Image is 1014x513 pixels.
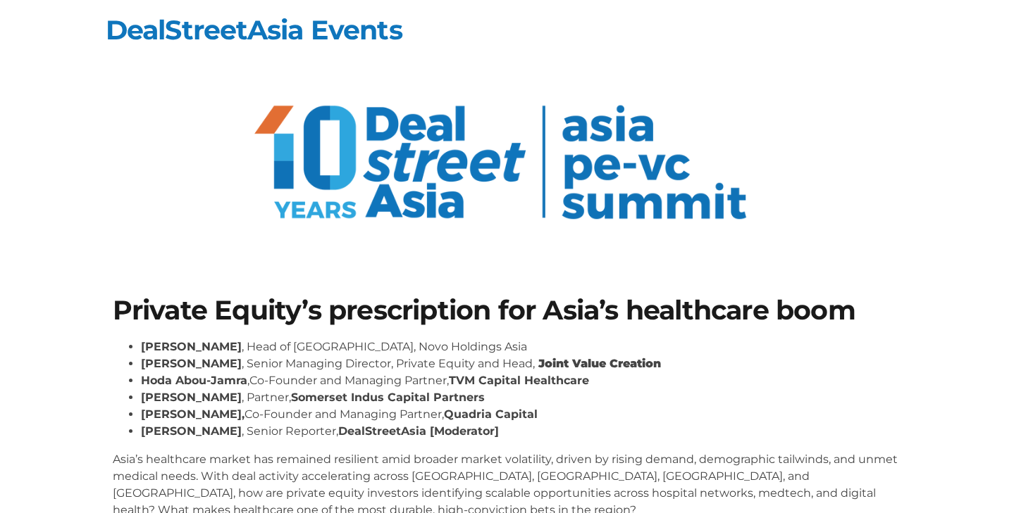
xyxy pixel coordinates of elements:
[141,424,242,438] strong: [PERSON_NAME]
[449,374,589,387] strong: TVM Capital Healthcare
[141,355,902,372] li: , Senior Managing Director, Private Equity and Head,
[141,374,247,387] strong: Hoda Abou-Jamra
[338,424,499,438] strong: DealStreetAsia [Moderator]
[141,357,242,370] strong: [PERSON_NAME]
[141,391,242,404] strong: [PERSON_NAME]
[538,357,661,370] strong: Joint Value Creation
[291,391,485,404] strong: Somerset Indus Capital Partners
[106,13,402,46] a: DealStreetAsia Events
[141,338,902,355] li: , Head of [GEOGRAPHIC_DATA], Novo Holdings Asia
[141,340,242,353] strong: [PERSON_NAME]
[113,297,902,324] h1: Private Equity’s prescription for Asia’s healthcare boom
[141,372,902,389] li: ,Co-Founder and Managing Partner,
[141,423,902,440] li: , Senior Reporter,
[141,389,902,406] li: , Partner,
[141,407,245,421] strong: [PERSON_NAME],
[141,406,902,423] li: Co-Founder and Managing Partner,
[444,407,538,421] strong: Quadria Capital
